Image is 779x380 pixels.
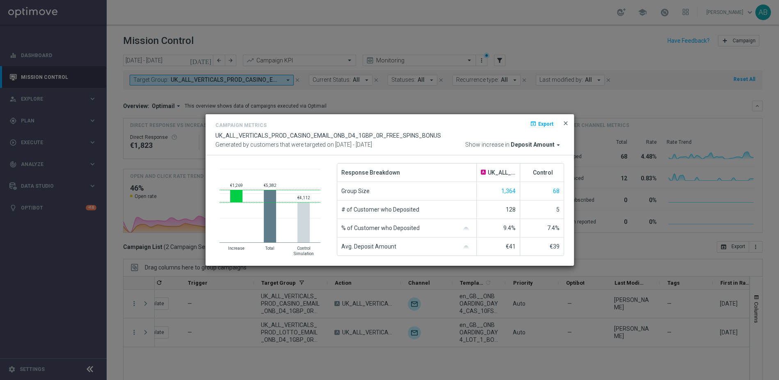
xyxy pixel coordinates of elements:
[547,225,560,231] span: 7.4%
[265,246,274,251] text: Total
[230,183,243,188] text: €1,269
[341,182,370,200] span: Group Size
[511,141,564,149] button: Deposit Amount arrow_drop_down
[341,164,400,182] span: Response Breakdown
[538,121,553,127] span: Export
[511,141,555,149] span: Deposit Amount
[553,188,560,194] span: Show unique customers
[460,245,472,249] img: gaussianGrey.svg
[488,169,516,176] span: UK_ALL_VERTICALS_PROD_CASINO_EMAIL_ONB_D4_1GBP_0R_FREE_SPINS_BONUS
[228,246,244,251] text: Increase
[341,219,420,237] span: % of Customer who Deposited
[555,141,562,149] i: arrow_drop_down
[215,132,441,139] span: UK_ALL_VERTICALS_PROD_CASINO_EMAIL_ONB_D4_1GBP_0R_FREE_SPINS_BONUS
[556,206,560,213] span: 5
[503,225,516,231] span: 9.4%
[341,237,396,256] span: Avg. Deposit Amount
[460,227,472,231] img: gaussianGrey.svg
[297,196,310,200] text: €4,112
[529,119,554,129] button: open_in_browser Export
[481,170,486,175] span: A
[293,246,313,256] text: Control Simulation
[562,120,569,127] span: close
[465,141,509,149] span: Show increase in
[215,141,334,148] span: Generated by customers that were targeted on
[550,243,560,250] span: €39
[335,141,372,148] span: [DATE] - [DATE]
[530,120,537,127] i: open_in_browser
[533,169,553,176] span: Control
[506,206,516,213] span: 128
[341,200,419,219] span: # of Customer who Deposited
[215,122,267,128] h4: Campaign Metrics
[264,183,276,188] text: €5,382
[506,243,516,250] span: €41
[501,188,516,194] span: Show unique customers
